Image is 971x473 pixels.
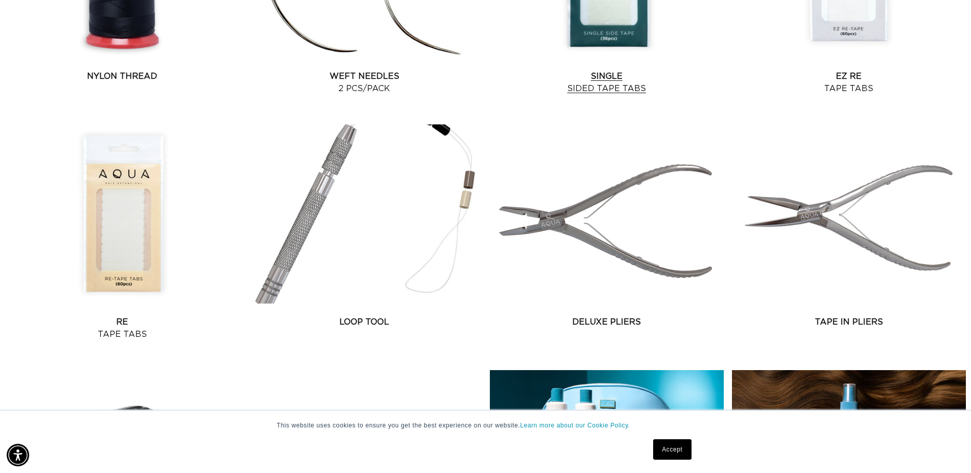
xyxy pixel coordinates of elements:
div: Accessibility Menu [7,444,29,466]
a: Tape In Pliers [732,316,966,328]
a: Accept [653,439,691,460]
iframe: Chat Widget [920,424,971,473]
a: Weft Needles 2 pcs/pack [247,70,481,95]
a: Learn more about our Cookie Policy. [520,422,630,429]
a: Deluxe Pliers [490,316,724,328]
a: EZ Re Tape Tabs [732,70,966,95]
a: Nylon Thread [5,70,239,82]
a: Re Tape Tabs [5,316,239,340]
a: Loop Tool [247,316,481,328]
p: This website uses cookies to ensure you get the best experience on our website. [277,421,695,430]
a: Single Sided Tape Tabs [490,70,724,95]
